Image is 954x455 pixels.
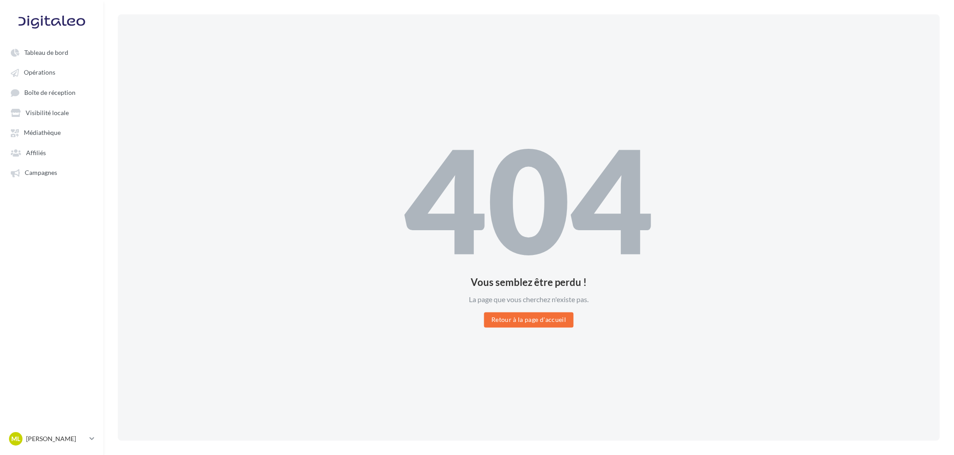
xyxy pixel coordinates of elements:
a: Tableau de bord [5,44,98,60]
a: Affiliés [5,144,98,161]
a: Boîte de réception [5,84,98,101]
div: 404 [404,127,654,270]
span: Visibilité locale [26,109,69,116]
a: Campagnes [5,164,98,180]
span: Campagnes [25,169,57,177]
span: Affiliés [26,149,46,156]
a: Visibilité locale [5,104,98,120]
a: ML [PERSON_NAME] [7,430,96,447]
div: La page que vous cherchez n'existe pas. [404,295,654,305]
a: Opérations [5,64,98,80]
a: Médiathèque [5,124,98,140]
span: Tableau de bord [24,49,68,56]
span: Opérations [24,69,55,76]
span: Boîte de réception [24,89,76,96]
p: [PERSON_NAME] [26,434,86,443]
span: ML [11,434,20,443]
span: Médiathèque [24,129,61,137]
div: Vous semblez être perdu ! [404,278,654,288]
button: Retour à la page d'accueil [484,312,573,328]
